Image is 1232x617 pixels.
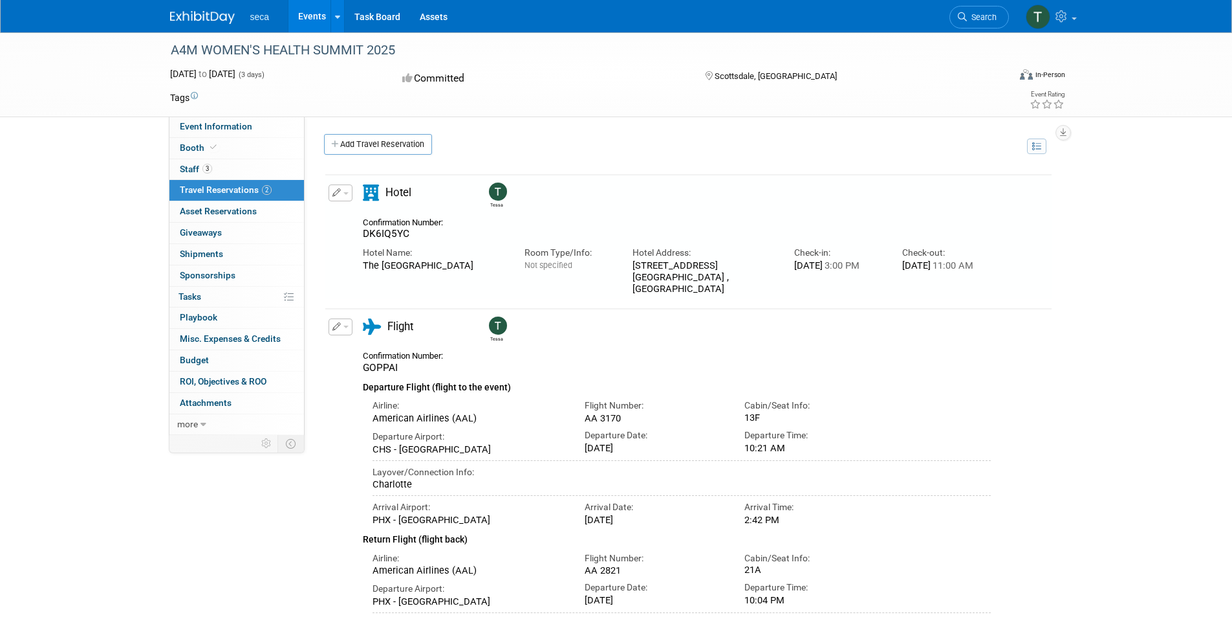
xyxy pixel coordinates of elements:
[744,552,885,565] div: Cabin/Seat Info:
[489,183,507,201] img: Tessa Schwikerath
[933,67,1066,87] div: Event Format
[170,91,198,104] td: Tags
[180,333,281,344] span: Misc. Expenses & Credits
[949,6,1009,28] a: Search
[489,335,505,342] div: Tessa Schwikerath
[967,12,997,22] span: Search
[178,291,201,302] span: Tasks
[177,419,198,429] span: more
[169,223,304,243] a: Giveaways
[744,429,885,442] div: Departure Time:
[170,69,235,79] span: [DATE] [DATE]
[363,526,991,547] div: Return Flight (flight back)
[169,372,304,392] a: ROI, Objectives & ROO
[255,435,278,452] td: Personalize Event Tab Strip
[180,270,235,280] span: Sponsorships
[744,565,885,576] div: 21A
[715,71,837,81] span: Scottsdale, [GEOGRAPHIC_DATA]
[373,478,991,490] div: Charlotte
[169,414,304,435] a: more
[169,180,304,201] a: Travel Reservations2
[373,412,566,424] div: American Airlines (AAL)
[585,565,725,576] div: AA 2821
[373,466,991,478] div: Layover/Connection Info:
[237,71,265,79] span: (3 days)
[202,164,212,174] span: 3
[632,260,775,295] div: [STREET_ADDRESS] [GEOGRAPHIC_DATA] , [GEOGRAPHIC_DATA]
[169,393,304,414] a: Attachments
[363,185,379,201] i: Hotel
[180,142,219,153] span: Booth
[170,11,235,24] img: ExhibitDay
[373,552,566,565] div: Airline:
[169,287,304,308] a: Tasks
[373,443,566,455] div: CHS - [GEOGRAPHIC_DATA]
[169,244,304,265] a: Shipments
[486,183,508,208] div: Tessa Schwikerath
[166,39,989,62] div: A4M WOMEN'S HEALTH SUMMIT 2025
[823,260,859,271] span: 3:00 PM
[169,329,304,350] a: Misc. Expenses & Credits
[363,228,409,240] span: DK6IQ5YC
[180,398,232,408] span: Attachments
[585,399,725,412] div: Flight Number:
[1035,70,1065,80] div: In-Person
[902,247,991,259] div: Check-out:
[169,201,304,222] a: Asset Reservations
[385,186,411,199] span: Hotel
[585,581,725,594] div: Departure Date:
[324,134,432,155] a: Add Travel Reservation
[373,565,566,576] div: American Airlines (AAL)
[262,185,272,195] span: 2
[585,442,725,454] div: [DATE]
[277,435,304,452] td: Toggle Event Tabs
[180,164,212,174] span: Staff
[169,117,304,137] a: Event Information
[169,308,304,328] a: Playbook
[363,260,505,271] div: The [GEOGRAPHIC_DATA]
[1030,91,1064,98] div: Event Rating
[585,501,725,513] div: Arrival Date:
[744,514,885,526] div: 2:42 PM
[524,260,572,270] span: Not specified
[180,206,257,216] span: Asset Reservations
[398,67,684,90] div: Committed
[197,69,209,79] span: to
[585,429,725,442] div: Departure Date:
[632,247,775,259] div: Hotel Address:
[585,594,725,606] div: [DATE]
[363,374,991,395] div: Departure Flight (flight to the event)
[169,265,304,286] a: Sponsorships
[1020,69,1033,80] img: Format-Inperson.png
[373,431,566,443] div: Departure Airport:
[585,552,725,565] div: Flight Number:
[373,596,566,607] div: PHX - [GEOGRAPHIC_DATA]
[373,514,566,526] div: PHX - [GEOGRAPHIC_DATA]
[585,412,725,424] div: AA 3170
[180,355,209,365] span: Budget
[524,247,613,259] div: Room Type/Info:
[387,320,413,333] span: Flight
[931,260,973,271] span: 11:00 AM
[489,201,505,208] div: Tessa Schwikerath
[744,594,885,606] div: 10:04 PM
[902,260,991,271] div: [DATE]
[180,185,272,195] span: Travel Reservations
[363,347,452,361] div: Confirmation Number:
[744,399,885,412] div: Cabin/Seat Info:
[373,583,566,595] div: Departure Airport:
[744,412,885,424] div: 13F
[744,581,885,594] div: Departure Time:
[373,501,566,513] div: Arrival Airport:
[363,362,398,374] span: GOPPAI
[169,138,304,159] a: Booth
[169,159,304,180] a: Staff3
[180,227,222,238] span: Giveaways
[363,319,381,335] i: Flight
[180,121,252,131] span: Event Information
[1026,5,1050,29] img: Tessa Schwikerath
[373,399,566,412] div: Airline:
[180,376,266,387] span: ROI, Objectives & ROO
[363,247,505,259] div: Hotel Name:
[169,350,304,371] a: Budget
